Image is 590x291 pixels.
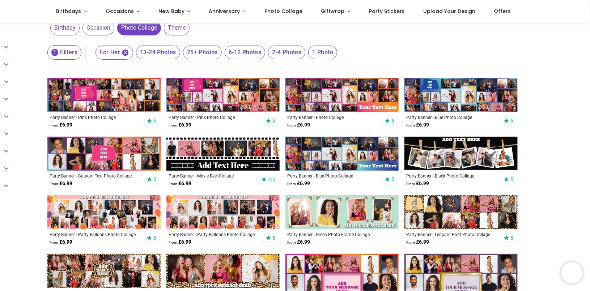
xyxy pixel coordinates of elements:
span: From [288,182,296,186]
img: Personalised Party Banner - Custom Text Photo Collage - 12 Photo Upload [47,137,161,171]
span: From [50,240,58,244]
a: Party Banner - Photo Collage [288,114,375,120]
a: Party Banner - Custom Text Photo Collage [50,173,137,179]
a: Party Banner - Party Balloons Photo Collage [50,231,137,237]
a: Party Banner - Black Photo Collage [407,173,494,179]
span: Photo Collage [264,8,302,15]
span: For Her [95,46,133,60]
span: From [407,240,415,244]
button: Occasion [80,21,114,35]
span: 5 [153,235,156,241]
span: From [169,182,177,186]
span: Upload Your Design [423,8,475,15]
img: Personalised Party Banner - Blue Photo Collage - 23 Photo upload [285,137,399,171]
span: Occasions [106,8,134,15]
span: From [407,123,415,127]
strong: £ 6.99 [288,180,310,187]
span: From [169,123,177,127]
iframe: Brevo live chat [561,262,583,284]
img: Personalised Party Banner - Green Photo Frame Collage - 4 Photo Upload [285,195,399,229]
span: Occasion [82,21,114,35]
strong: £ 6.99 [169,239,191,246]
span: 5 [272,235,275,241]
strong: £ 6.99 [288,121,310,129]
strong: £ 6.99 [407,121,429,129]
span: 5 [391,176,394,183]
span: From [50,123,58,127]
button: 1Filters [47,45,82,60]
a: Party Banner - Blue Photo Collage [407,114,494,120]
span: New Baby [158,8,184,15]
img: Personalised Party Banner - Photo Collage - 23 Photo Upload [285,78,399,112]
span: From [169,240,177,244]
img: Personalised Party Banner - Pink Photo Collage - Add Text & 30 Photo Upload [47,78,161,112]
span: 5 [510,117,513,124]
button: Birthday [47,21,80,35]
img: Personalised Party Banner - Leopard Print Photo Collage - Custom Text & 12 Photo Upload [47,254,161,288]
span: From [288,123,296,127]
span: 5 [510,235,513,241]
button: Theme [161,21,190,35]
span: 2-4 Photos [268,46,305,59]
span: Theme [164,21,190,35]
span: 5 [510,176,513,183]
span: From [407,182,415,186]
a: Party Banner - Party Balloons Photo Collage [169,231,256,237]
strong: £ 6.99 [407,239,429,246]
img: Personalised Party Banner - Blue Photo Collage - Custom Text & 25 Photo upload [404,78,518,112]
a: Party Banner - Leopard Print Photo Collage [407,231,494,237]
span: 5 [153,176,156,183]
img: Personalised Party Banner - Movie Reel Collage - 6 Photo Upload [166,137,280,171]
button: Photo Collage [114,21,161,35]
span: 5 [153,117,156,124]
span: Anniversary [209,8,240,15]
span: From [288,240,296,244]
strong: £ 6.99 [407,180,429,187]
span: 4.6 [268,176,275,183]
img: Personalised Party Banner - Black Photo Collage - 6 Photo Upload [404,137,518,171]
span: Birthdays [56,8,81,15]
a: Party Banner - Green Photo Frame Collage [288,231,375,237]
span: 5 [391,117,394,124]
span: 1 Photo [308,46,337,59]
a: Party Banner - Pink Photo Collage [50,114,137,120]
strong: £ 6.99 [169,121,191,129]
span: Party Stickers [369,8,405,15]
img: Personalised Party Banner - Pink Photo Collage - Custom Text & 25 Photo Upload [166,78,280,112]
a: Party Banner - Pink Photo Collage [169,114,256,120]
img: Personalised Party Banner - Leopard Print Photo Collage - 11 Photo Upload [404,195,518,229]
span: 1 [51,49,58,56]
span: 6-12 Photos [225,46,265,59]
strong: £ 6.99 [169,180,191,187]
span: Photo Collage [117,21,161,35]
span: 13-24 Photos [136,46,180,59]
span: From [50,182,58,186]
span: Giftwrap [321,8,344,15]
a: Party Banner - Blue Photo Collage [288,173,375,179]
strong: £ 6.99 [50,180,72,187]
span: 25+ Photos [183,46,222,59]
strong: £ 6.99 [288,239,310,246]
img: Personalised Party Banner - Party Balloons Photo Collage - 22 Photo Upload [47,195,161,229]
strong: £ 6.99 [50,239,72,246]
strong: £ 6.99 [50,121,72,129]
a: Party Banner - Movie Reel Collage [169,173,256,179]
span: 5 [272,117,275,124]
img: Personalised Party Banner - Leopard Print Photo Collage - 3 Photo Upload [166,254,280,288]
span: Birthday [50,21,80,35]
img: Personalised Party Banner - Party Balloons Photo Collage - 17 Photo Upload [166,195,280,229]
span: Offers [494,8,511,15]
